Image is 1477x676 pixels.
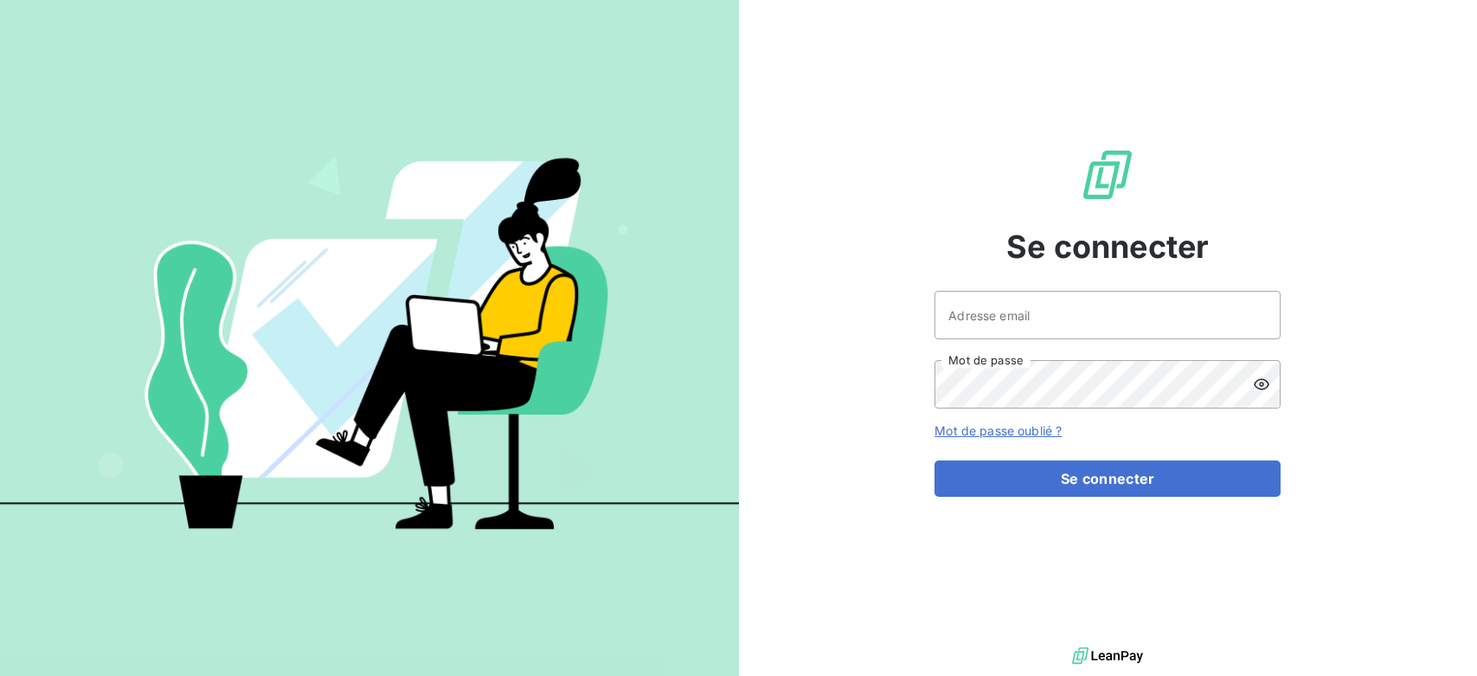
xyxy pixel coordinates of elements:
[1072,643,1143,669] img: logo
[1006,223,1209,270] span: Se connecter
[934,460,1281,497] button: Se connecter
[934,291,1281,339] input: placeholder
[934,423,1062,438] a: Mot de passe oublié ?
[1080,147,1135,203] img: Logo LeanPay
